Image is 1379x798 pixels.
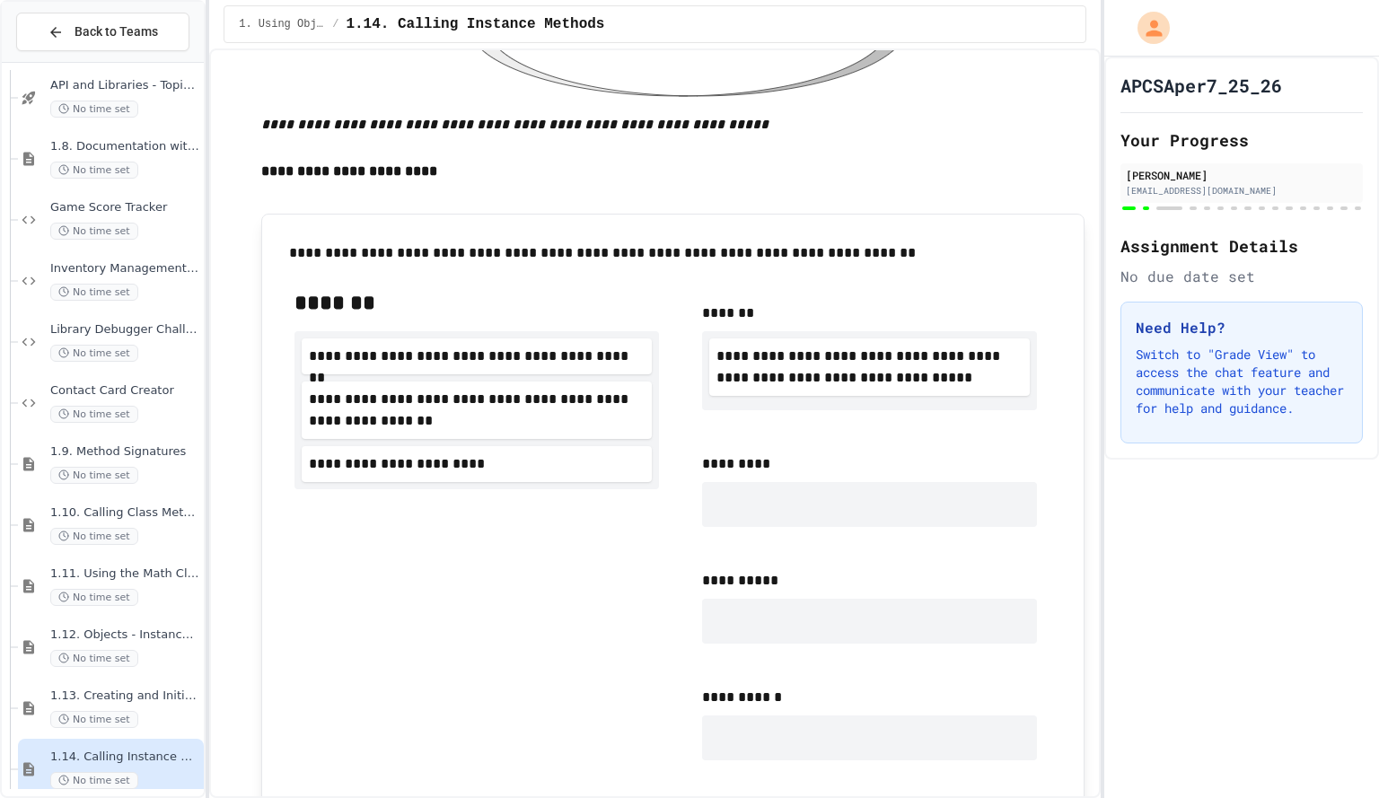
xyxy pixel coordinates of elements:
span: 1.13. Creating and Initializing Objects: Constructors [50,688,200,704]
span: 1. Using Objects and Methods [239,17,325,31]
span: Contact Card Creator [50,383,200,399]
h3: Need Help? [1136,317,1348,338]
span: 1.14. Calling Instance Methods [50,750,200,765]
div: [EMAIL_ADDRESS][DOMAIN_NAME] [1126,184,1357,197]
span: No time set [50,406,138,423]
div: No due date set [1120,266,1363,287]
span: / [332,17,338,31]
span: 1.14. Calling Instance Methods [346,13,604,35]
span: No time set [50,650,138,667]
span: API and Libraries - Topic 1.7 [50,78,200,93]
span: No time set [50,162,138,179]
span: 1.9. Method Signatures [50,444,200,460]
span: No time set [50,589,138,606]
span: Inventory Management System [50,261,200,276]
span: 1.12. Objects - Instances of Classes [50,627,200,643]
h2: Your Progress [1120,127,1363,153]
div: My Account [1119,7,1174,48]
span: No time set [50,528,138,545]
div: [PERSON_NAME] [1126,167,1357,183]
h1: APCSAper7_25_26 [1120,73,1282,98]
span: 1.10. Calling Class Methods [50,505,200,521]
span: Game Score Tracker [50,200,200,215]
p: Switch to "Grade View" to access the chat feature and communicate with your teacher for help and ... [1136,346,1348,417]
span: 1.11. Using the Math Class [50,566,200,582]
span: No time set [50,345,138,362]
h2: Assignment Details [1120,233,1363,259]
span: No time set [50,223,138,240]
span: Library Debugger Challenge [50,322,200,338]
span: No time set [50,467,138,484]
span: Back to Teams [75,22,158,41]
span: No time set [50,772,138,789]
span: 1.8. Documentation with Comments and Preconditions [50,139,200,154]
span: No time set [50,284,138,301]
span: No time set [50,101,138,118]
button: Back to Teams [16,13,189,51]
span: No time set [50,711,138,728]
